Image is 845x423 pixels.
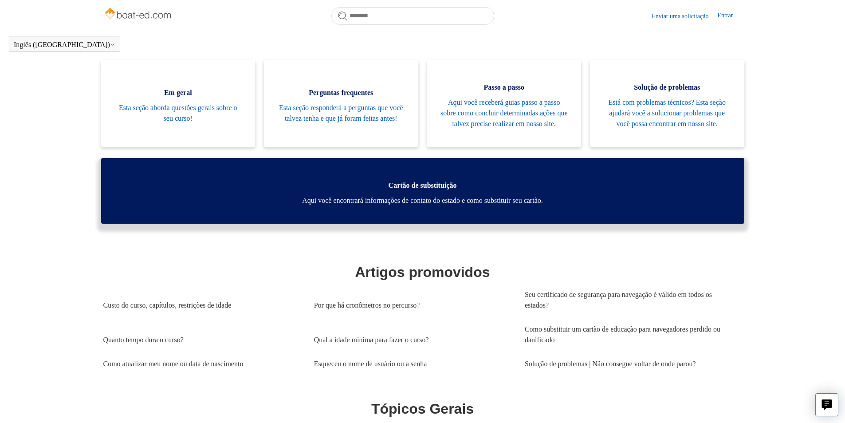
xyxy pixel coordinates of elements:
[103,301,232,309] font: Custo do curso, capítulos, restrições de idade
[314,328,511,352] a: Qual a idade mínima para fazer o curso?
[103,5,174,23] img: Página inicial do Centro de Ajuda Boat-Ed
[525,283,735,317] a: Seu certificado de segurança para navegação é válido em todos os estados?
[718,12,733,19] font: Entrar
[309,89,373,96] font: Perguntas frequentes
[483,83,524,91] font: Passo a passo
[264,60,418,147] a: Perguntas frequentes Esta seção responderá a perguntas que você talvez tenha e que já foram feita...
[302,197,542,204] font: Aqui você encontrará informações de contato do estado e como substituir seu cartão.
[103,336,184,344] font: Quanto tempo dura o curso?
[314,293,511,317] a: Por que há cronômetros no percurso?
[590,60,744,147] a: Solução de problemas Está com problemas técnicos? Esta seção ajudará você a solucionar problemas ...
[103,293,301,317] a: Custo do curso, capítulos, restrições de idade
[164,89,192,96] font: Em geral
[314,336,429,344] font: Qual a idade mínima para fazer o curso?
[119,104,237,122] font: Esta seção aborda questões gerais sobre o seu curso!
[525,317,735,352] a: Como substituir um cartão de educação para navegadores perdido ou danificado
[355,264,490,280] font: Artigos promovidos
[314,352,511,376] a: Esqueceu o nome de usuário ou a senha
[652,12,717,21] a: Enviar uma solicitação
[718,11,742,21] a: Entrar
[314,301,420,309] font: Por que há cronômetros no percurso?
[389,182,457,189] font: Cartão de substituição
[101,158,744,224] a: Cartão de substituição Aqui você encontrará informações de contato do estado e como substituir se...
[103,328,301,352] a: Quanto tempo dura o curso?
[314,360,427,368] font: Esqueceu o nome de usuário ou a senha
[427,60,582,147] a: Passo a passo Aqui você receberá guias passo a passo sobre como concluir determinadas ações que t...
[815,393,838,416] button: Bate-papo ao vivo
[331,7,494,25] input: Procurar
[634,83,700,91] font: Solução de problemas
[103,352,301,376] a: Como atualizar meu nome ou data de nascimento
[525,291,712,309] font: Seu certificado de segurança para navegação é válido em todos os estados?
[14,40,115,49] button: Inglês ([GEOGRAPHIC_DATA])
[440,99,568,127] font: Aqui você receberá guias passo a passo sobre como concluir determinadas ações que talvez precise ...
[14,41,110,48] font: Inglês ([GEOGRAPHIC_DATA])
[101,60,255,147] a: Em geral Esta seção aborda questões gerais sobre o seu curso!
[525,360,696,368] font: Solução de problemas | Não consegue voltar de onde parou?
[103,360,244,368] font: Como atualizar meu nome ou data de nascimento
[609,99,726,127] font: Está com problemas técnicos? Esta seção ajudará você a solucionar problemas que você possa encont...
[371,401,474,417] font: Tópicos Gerais
[279,104,403,122] font: Esta seção responderá a perguntas que você talvez tenha e que já foram feitas antes!
[525,325,720,344] font: Como substituir um cartão de educação para navegadores perdido ou danificado
[652,13,708,20] font: Enviar uma solicitação
[525,352,735,376] a: Solução de problemas | Não consegue voltar de onde parou?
